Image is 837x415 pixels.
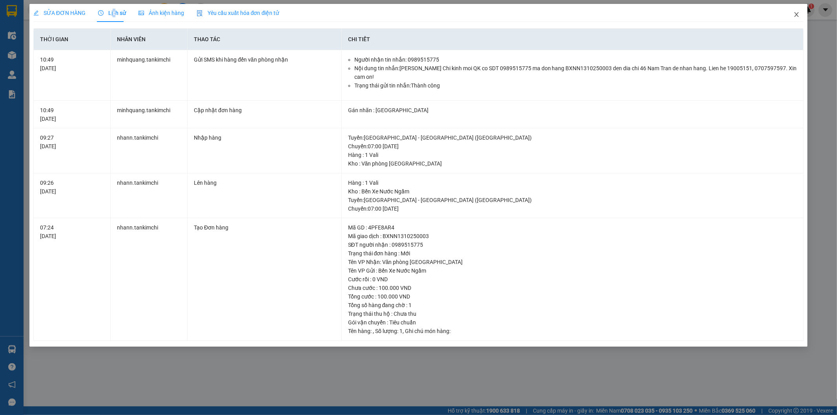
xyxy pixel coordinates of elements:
div: SĐT người nhận : 0989515775 [348,240,797,249]
div: Mã giao dịch : BXNN1310250003 [348,232,797,240]
div: 10:49 [DATE] [40,55,104,73]
div: 09:27 [DATE] [40,133,104,151]
span: Lịch sử [98,10,126,16]
th: Thao tác [188,29,342,50]
div: Kho : Văn phòng [GEOGRAPHIC_DATA] [348,159,797,168]
td: nhann.tankimchi [111,128,188,173]
div: Tổng số hàng đang chờ : 1 [348,301,797,309]
div: Gửi SMS khi hàng đến văn phòng nhận [194,55,335,64]
div: Mã GD : 4PFE8AR4 [348,223,797,232]
div: Tên hàng: , Số lượng: , Ghi chú món hàng: [348,327,797,335]
span: SỬA ĐƠN HÀNG [33,10,86,16]
div: 09:26 [DATE] [40,178,104,196]
div: Lên hàng [194,178,335,187]
span: edit [33,10,39,16]
div: Tạo Đơn hàng [194,223,335,232]
th: Chi tiết [342,29,804,50]
div: Cước rồi : 0 VND [348,275,797,284]
span: Yêu cầu xuất hóa đơn điện tử [197,10,279,16]
li: Trạng thái gửi tin nhắn: Thành công [354,81,797,90]
li: Nội dung tin nhắn: [PERSON_NAME] Chi kinh moi QK co SDT 0989515775 ma don hang BXNN1310250003 den... [354,64,797,81]
span: Ảnh kiện hàng [139,10,184,16]
div: Hàng : 1 Vali [348,178,797,187]
button: Close [786,4,808,26]
td: minhquang.tankimchi [111,50,188,101]
td: nhann.tankimchi [111,218,188,341]
div: Cập nhật đơn hàng [194,106,335,115]
div: Tên VP Gửi : Bến Xe Nước Ngầm [348,266,797,275]
li: Người nhận tin nhắn: 0989515775 [354,55,797,64]
img: icon [197,10,203,16]
div: Gói vận chuyển : Tiêu chuẩn [348,318,797,327]
div: Kho : Bến Xe Nước Ngầm [348,187,797,196]
div: Chưa cước : 100.000 VND [348,284,797,292]
th: Thời gian [34,29,111,50]
div: Tuyến : [GEOGRAPHIC_DATA] - [GEOGRAPHIC_DATA] ([GEOGRAPHIC_DATA]) Chuyến: 07:00 [DATE] [348,196,797,213]
div: Nhập hàng [194,133,335,142]
span: 1 [399,328,403,334]
span: picture [139,10,144,16]
div: Trạng thái thu hộ : Chưa thu [348,309,797,318]
div: 10:49 [DATE] [40,106,104,123]
div: 07:24 [DATE] [40,223,104,240]
td: minhquang.tankimchi [111,101,188,129]
div: Gán nhãn : [GEOGRAPHIC_DATA] [348,106,797,115]
div: Tuyến : [GEOGRAPHIC_DATA] - [GEOGRAPHIC_DATA] ([GEOGRAPHIC_DATA]) Chuyến: 07:00 [DATE] [348,133,797,151]
div: Tổng cước : 100.000 VND [348,292,797,301]
th: Nhân viên [111,29,188,50]
td: nhann.tankimchi [111,173,188,218]
div: Tên VP Nhận: Văn phòng [GEOGRAPHIC_DATA] [348,258,797,266]
div: Trạng thái đơn hàng : Mới [348,249,797,258]
span: close [793,11,800,18]
div: Hàng : 1 Vali [348,151,797,159]
span: clock-circle [98,10,104,16]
